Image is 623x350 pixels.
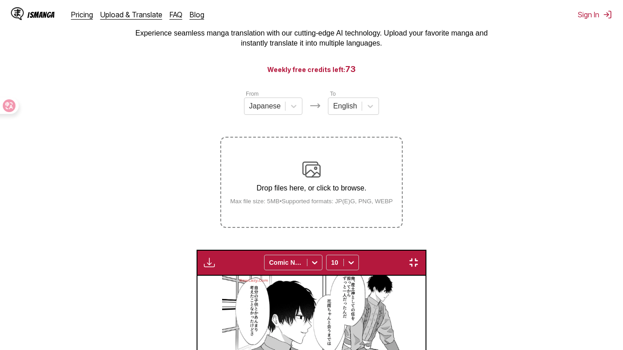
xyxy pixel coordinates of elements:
p: Drop files here, or click to browse. [223,184,400,192]
label: To [330,91,336,97]
label: From [246,91,259,97]
img: Sign out [603,10,612,19]
a: IsManga LogoIsManga [11,7,71,22]
img: Download translated images [204,257,215,268]
div: IsManga [27,10,55,19]
a: FAQ [170,10,182,19]
a: Upload & Translate [100,10,162,19]
a: Blog [190,10,204,19]
a: Pricing [71,10,93,19]
h3: Weekly free credits left: [22,63,601,75]
img: Languages icon [310,100,321,111]
span: 73 [345,64,356,74]
img: IsManga Logo [11,7,24,20]
p: Experience seamless manga translation with our cutting-edge AI technology. Upload your favorite m... [129,28,494,49]
img: Exit fullscreen [408,257,419,268]
small: Max file size: 5MB • Supported formats: JP(E)G, PNG, WEBP [223,198,400,205]
button: Sign In [578,10,612,19]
